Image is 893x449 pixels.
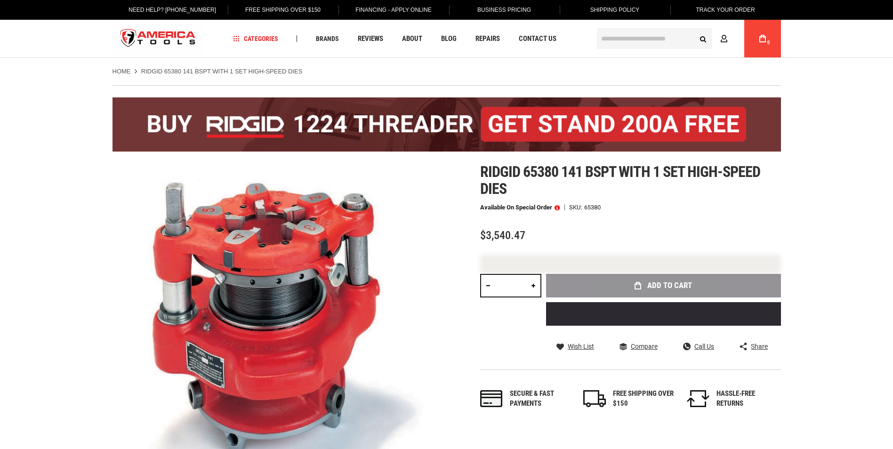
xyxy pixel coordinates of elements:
span: Share [751,343,768,350]
a: About [398,32,426,45]
div: HASSLE-FREE RETURNS [716,389,778,409]
div: 65380 [584,204,601,210]
a: Contact Us [515,32,561,45]
span: Wish List [568,343,594,350]
a: Categories [229,32,282,45]
a: store logo [113,21,204,56]
img: America Tools [113,21,204,56]
a: 0 [754,20,772,57]
a: Repairs [471,32,504,45]
span: Blog [441,35,457,42]
button: Search [694,30,712,48]
span: Categories [233,35,278,42]
span: Compare [631,343,658,350]
span: Shipping Policy [590,7,640,13]
img: BOGO: Buy the RIDGID® 1224 Threader (26092), get the 92467 200A Stand FREE! [113,97,781,152]
strong: SKU [569,204,584,210]
span: Ridgid 65380 141 bspt with 1 set high-speed dies [480,163,761,198]
p: Available on Special Order [480,204,560,211]
span: About [402,35,422,42]
a: Brands [312,32,343,45]
a: Reviews [354,32,387,45]
img: returns [687,390,709,407]
a: Home [113,67,131,76]
span: Brands [316,35,339,42]
a: Blog [437,32,461,45]
span: 0 [767,40,770,45]
span: $3,540.47 [480,229,525,242]
img: shipping [583,390,606,407]
a: Call Us [683,342,714,351]
div: FREE SHIPPING OVER $150 [613,389,674,409]
a: Wish List [556,342,594,351]
strong: RIDGID 65380 141 BSPT WITH 1 SET HIGH-SPEED DIES [141,68,303,75]
span: Contact Us [519,35,556,42]
span: Repairs [475,35,500,42]
a: Compare [619,342,658,351]
span: Call Us [694,343,714,350]
span: Reviews [358,35,383,42]
img: payments [480,390,503,407]
div: Secure & fast payments [510,389,571,409]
